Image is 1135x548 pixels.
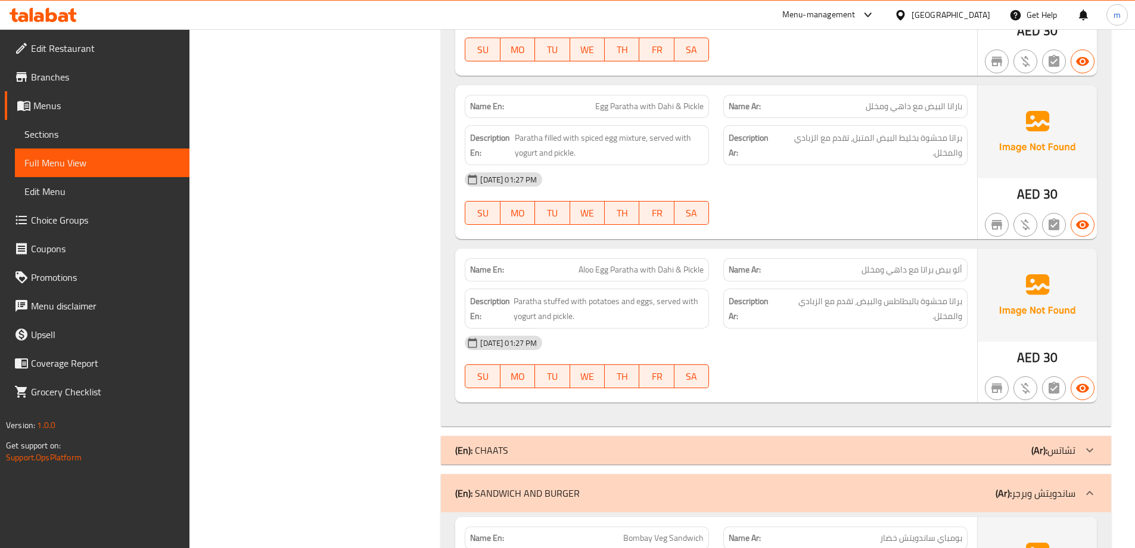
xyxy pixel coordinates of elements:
button: Purchased item [1013,376,1037,400]
span: براتا محشوة بالبطاطس والبيض، تقدم مع الزبادي والمخلل. [779,294,962,323]
button: Available [1071,376,1094,400]
span: MO [505,368,530,385]
span: Edit Menu [24,184,180,199]
span: SA [679,205,704,222]
div: (En): SANDWICH AND BURGER(Ar):ساندويتش وبرجر [441,474,1111,512]
a: Full Menu View [15,148,189,177]
button: Not has choices [1042,213,1066,237]
span: AED [1017,19,1040,42]
strong: Name En: [470,532,504,544]
button: TU [535,201,570,225]
button: WE [570,364,605,388]
span: SA [679,41,704,58]
button: WE [570,201,605,225]
button: SU [465,201,500,225]
span: Paratha stuffed with potatoes and eggs, served with yogurt and pickle. [514,294,704,323]
span: Paratha filled with spiced egg mixture, served with yogurt and pickle. [515,131,704,160]
span: براتا محشوة بخليط البيض المتبل، تقدم مع الزبادي والمخلل. [778,131,962,160]
button: Not has choices [1042,376,1066,400]
button: TH [605,38,639,61]
strong: Name Ar: [729,100,761,113]
span: Coverage Report [31,356,180,370]
button: TU [535,364,570,388]
a: Choice Groups [5,206,189,234]
span: Bombay Veg Sandwich [623,532,704,544]
span: بومباي ساندويتش خضار [880,532,962,544]
div: (En): CHAATS(Ar):تشاتس [441,436,1111,465]
span: Upsell [31,327,180,342]
button: SA [674,364,709,388]
p: ساندويتش وبرجر [996,486,1075,500]
span: FR [644,41,669,58]
button: Not branch specific item [985,213,1009,237]
span: AED [1017,346,1040,369]
span: TU [540,41,565,58]
span: [DATE] 01:27 PM [475,338,542,349]
span: 30 [1043,19,1058,42]
button: FR [639,201,674,225]
p: CHAATS [455,443,508,457]
strong: Description Ar: [729,294,777,323]
span: FR [644,368,669,385]
strong: Description En: [470,131,512,160]
button: Available [1071,213,1094,237]
span: Full Menu View [24,156,180,170]
span: TU [540,368,565,385]
a: Edit Restaurant [5,34,189,63]
a: Edit Menu [15,177,189,206]
button: TU [535,38,570,61]
span: AED [1017,182,1040,206]
span: SA [679,368,704,385]
span: TH [610,205,635,222]
button: Purchased item [1013,213,1037,237]
button: TH [605,364,639,388]
span: m [1114,8,1121,21]
span: 30 [1043,182,1058,206]
span: Menus [33,98,180,113]
strong: Name En: [470,100,504,113]
span: Version: [6,417,35,433]
span: WE [575,41,600,58]
span: Menu disclaimer [31,299,180,313]
button: MO [500,201,535,225]
strong: Name Ar: [729,264,761,276]
span: Choice Groups [31,213,180,227]
a: Menu disclaimer [5,292,189,320]
a: Coverage Report [5,349,189,377]
strong: Description Ar: [729,131,776,160]
button: MO [500,364,535,388]
strong: Description En: [470,294,511,323]
span: Edit Restaurant [31,41,180,55]
a: Promotions [5,263,189,292]
span: [DATE] 01:27 PM [475,174,542,185]
span: Egg Paratha with Dahi & Pickle [595,100,704,113]
button: SA [674,38,709,61]
b: (Ar): [1031,441,1047,459]
a: Upsell [5,320,189,349]
a: Branches [5,63,189,91]
span: Promotions [31,270,180,284]
button: Not branch specific item [985,49,1009,73]
a: Sections [15,120,189,148]
span: باراتا البيض مع داهي ومخلل [866,100,962,113]
span: 1.0.0 [37,417,55,433]
span: MO [505,41,530,58]
img: Ae5nvW7+0k+MAAAAAElFTkSuQmCC [978,249,1097,342]
span: TH [610,368,635,385]
span: Aloo Egg Paratha with Dahi & Pickle [579,264,704,276]
img: Ae5nvW7+0k+MAAAAAElFTkSuQmCC [978,85,1097,178]
span: MO [505,205,530,222]
span: Grocery Checklist [31,385,180,399]
span: ألو بيض براتا مع داهي ومخلل [862,264,962,276]
button: Not branch specific item [985,376,1009,400]
span: 30 [1043,346,1058,369]
button: SU [465,364,500,388]
strong: Name Ar: [729,532,761,544]
span: TH [610,41,635,58]
b: (En): [455,441,472,459]
a: Grocery Checklist [5,377,189,406]
div: Menu-management [782,8,856,22]
p: تشاتس [1031,443,1075,457]
span: TU [540,205,565,222]
a: Menus [5,91,189,120]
